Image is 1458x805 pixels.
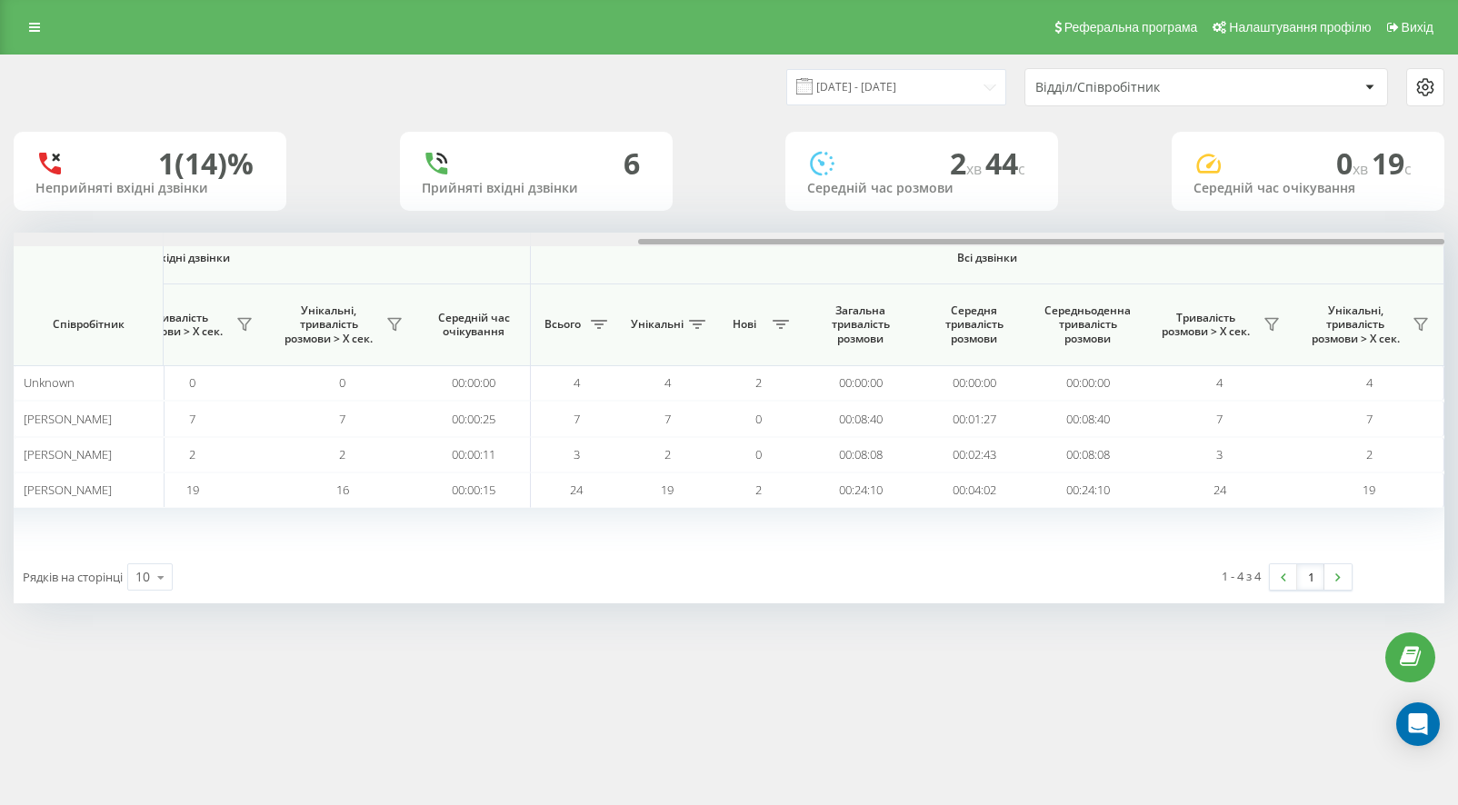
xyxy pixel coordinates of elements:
td: 00:24:10 [804,472,917,508]
span: 0 [755,411,762,427]
div: Неприйняті вхідні дзвінки [35,181,265,196]
div: Середній час розмови [807,181,1036,196]
span: Тривалість розмови > Х сек. [1153,311,1258,339]
span: Середня тривалість розмови [931,303,1017,346]
td: 00:01:27 [917,401,1031,436]
span: 0 [339,374,345,391]
span: 16 [336,482,349,498]
span: 7 [1216,411,1223,427]
span: 2 [950,144,985,183]
span: Унікальні [631,317,684,332]
span: Вихід [1402,20,1433,35]
span: 7 [189,411,195,427]
span: хв [1353,159,1372,179]
span: Середній час очікування [431,311,516,339]
span: 24 [570,482,583,498]
span: [PERSON_NAME] [24,446,112,462]
span: 4 [1216,374,1223,391]
span: c [1404,159,1412,179]
td: 00:04:02 [917,472,1031,508]
span: 4 [664,374,671,391]
span: 4 [1366,374,1373,391]
span: [PERSON_NAME] [24,482,112,498]
span: Реферальна програма [1064,20,1198,35]
td: 00:02:43 [917,437,1031,472]
span: Унікальні, тривалість розмови > Х сек. [276,303,381,346]
span: 2 [339,446,345,462]
span: 19 [186,482,199,498]
span: 2 [664,446,671,462]
span: 2 [189,446,195,462]
td: 00:00:00 [417,365,531,401]
span: 2 [755,482,762,498]
span: Налаштування профілю [1229,20,1371,35]
td: 00:08:40 [1031,401,1144,436]
div: Відділ/Співробітник [1035,80,1253,95]
span: 0 [755,446,762,462]
span: 7 [1366,411,1373,427]
span: 2 [755,374,762,391]
td: 00:00:25 [417,401,531,436]
span: Всього [540,317,585,332]
span: Унікальні, тривалість розмови > Х сек. [1303,303,1407,346]
span: [PERSON_NAME] [24,411,112,427]
div: 1 (14)% [158,146,254,181]
span: Середньоденна тривалість розмови [1044,303,1131,346]
span: Нові [722,317,767,332]
span: 2 [1366,446,1373,462]
span: 19 [661,482,674,498]
div: 6 [624,146,640,181]
span: 3 [574,446,580,462]
span: 0 [1336,144,1372,183]
span: Тривалість розмови > Х сек. [126,311,231,339]
td: 00:00:11 [417,437,531,472]
td: 00:24:10 [1031,472,1144,508]
span: 7 [574,411,580,427]
td: 00:00:00 [1031,365,1144,401]
span: Співробітник [29,317,147,332]
div: 1 - 4 з 4 [1222,567,1261,585]
span: 0 [189,374,195,391]
span: Рядків на сторінці [23,569,123,585]
td: 00:08:08 [1031,437,1144,472]
span: c [1018,159,1025,179]
td: 00:08:08 [804,437,917,472]
span: Загальна тривалість розмови [817,303,904,346]
span: 7 [339,411,345,427]
span: 19 [1363,482,1375,498]
div: Прийняті вхідні дзвінки [422,181,651,196]
span: 4 [574,374,580,391]
td: 00:08:40 [804,401,917,436]
span: 44 [985,144,1025,183]
span: 24 [1213,482,1226,498]
div: Open Intercom Messenger [1396,702,1440,746]
span: 7 [664,411,671,427]
a: 1 [1297,564,1324,590]
span: Unknown [24,374,75,391]
div: Середній час очікування [1193,181,1423,196]
span: 3 [1216,446,1223,462]
div: 10 [135,568,150,586]
td: 00:00:00 [804,365,917,401]
td: 00:00:15 [417,472,531,508]
span: Всі дзвінки [584,251,1390,265]
span: хв [966,159,985,179]
td: 00:00:00 [917,365,1031,401]
span: 19 [1372,144,1412,183]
